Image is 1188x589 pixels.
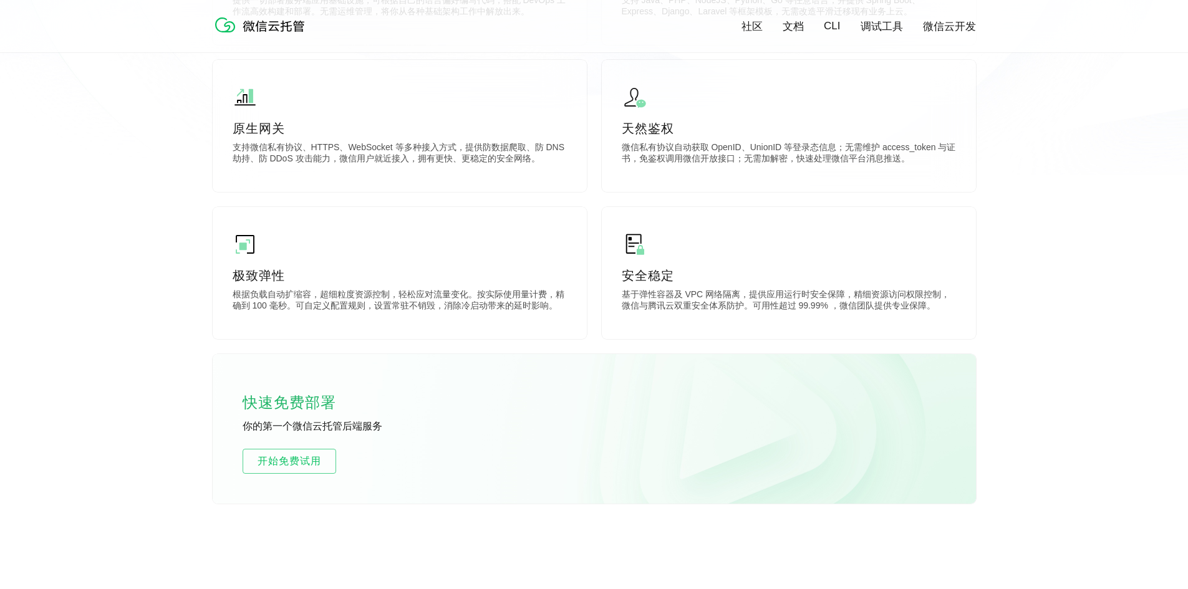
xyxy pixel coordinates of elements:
p: 极致弹性 [233,267,567,284]
p: 快速免费部署 [243,390,367,415]
p: 根据负载自动扩缩容，超细粒度资源控制，轻松应对流量变化。按实际使用量计费，精确到 100 毫秒。可自定义配置规则，设置常驻不销毁，消除冷启动带来的延时影响。 [233,289,567,314]
a: 社区 [741,19,763,34]
a: 微信云开发 [923,19,976,34]
a: 微信云托管 [213,29,312,39]
p: 基于弹性容器及 VPC 网络隔离，提供应用运行时安全保障，精细资源访问权限控制，微信与腾讯云双重安全体系防护。可用性超过 99.99% ，微信团队提供专业保障。 [622,289,956,314]
img: 微信云托管 [213,12,312,37]
p: 原生网关 [233,120,567,137]
p: 支持微信私有协议、HTTPS、WebSocket 等多种接入方式，提供防数据爬取、防 DNS 劫持、防 DDoS 攻击能力，微信用户就近接入，拥有更快、更稳定的安全网络。 [233,142,567,167]
p: 微信私有协议自动获取 OpenID、UnionID 等登录态信息；无需维护 access_token 与证书，免鉴权调用微信开放接口；无需加解密，快速处理微信平台消息推送。 [622,142,956,167]
a: 文档 [783,19,804,34]
span: 开始免费试用 [243,454,336,469]
a: CLI [824,20,840,32]
p: 天然鉴权 [622,120,956,137]
p: 你的第一个微信云托管后端服务 [243,420,430,434]
p: 安全稳定 [622,267,956,284]
a: 调试工具 [861,19,903,34]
